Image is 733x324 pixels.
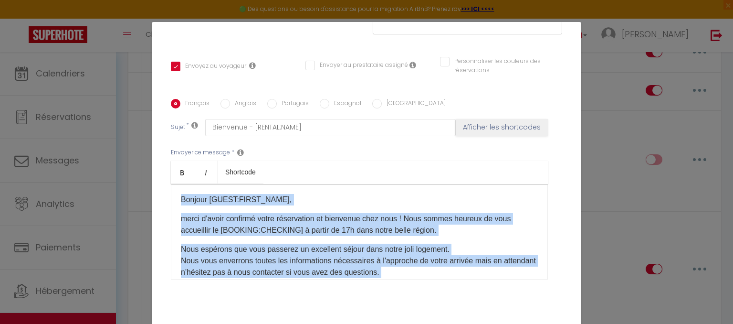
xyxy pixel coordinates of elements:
[171,148,230,157] label: Envoyer ce message
[277,99,309,109] label: Portugais
[171,123,185,133] label: Sujet
[249,62,256,69] i: Envoyer au voyageur
[456,119,548,136] button: Afficher les shortcodes
[237,149,244,156] i: Message
[230,99,256,109] label: Anglais
[191,121,198,129] i: Subject
[180,99,209,109] label: Français
[181,244,538,278] p: Nous espérons que vous passerez un excellent séjour dans notre joli logement. Nous vous enverrons...
[181,194,538,205] p: Bonjour [GUEST:FIRST_NAME]​,
[194,161,218,184] a: Italic
[382,99,446,109] label: [GEOGRAPHIC_DATA]
[181,213,538,236] p: merci d'avoir confirmé votre réservation et bienvenue chez nous ! Nous sommes heureux de vous acc...
[329,99,361,109] label: Espagnol
[171,161,194,184] a: Bold
[218,161,263,184] a: Shortcode
[409,61,416,69] i: Envoyer au prestataire si il est assigné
